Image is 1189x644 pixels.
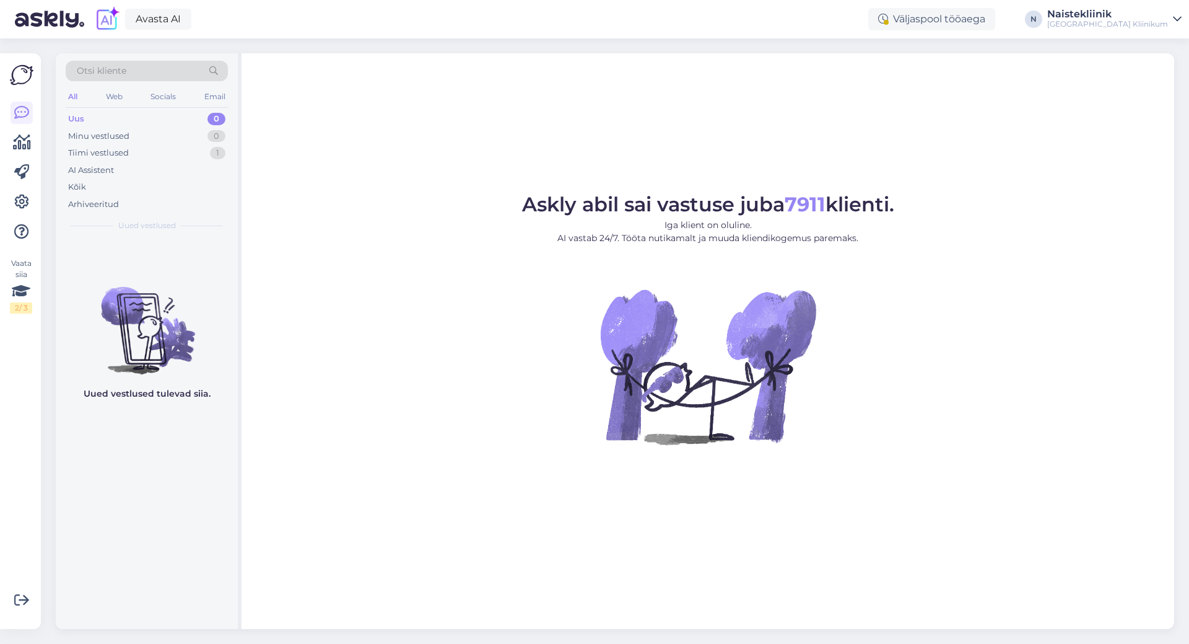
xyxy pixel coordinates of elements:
img: explore-ai [94,6,120,32]
div: Socials [148,89,178,105]
div: Arhiveeritud [68,198,119,211]
b: 7911 [785,192,825,216]
div: 1 [210,147,225,159]
div: Tiimi vestlused [68,147,129,159]
div: AI Assistent [68,164,114,177]
div: [GEOGRAPHIC_DATA] Kliinikum [1047,19,1168,29]
div: Web [103,89,125,105]
p: Uued vestlused tulevad siia. [84,387,211,400]
div: Uus [68,113,84,125]
img: Askly Logo [10,63,33,87]
a: Avasta AI [125,9,191,30]
img: No Chat active [596,255,819,478]
p: Iga klient on oluline. AI vastab 24/7. Tööta nutikamalt ja muuda kliendikogemus paremaks. [522,219,894,245]
span: Uued vestlused [118,220,176,231]
div: Minu vestlused [68,130,129,143]
div: Vaata siia [10,258,32,314]
div: Väljaspool tööaega [868,8,995,30]
div: 0 [207,130,225,143]
span: Otsi kliente [77,64,126,77]
div: N [1025,11,1042,28]
div: 2 / 3 [10,302,32,314]
a: Naistekliinik[GEOGRAPHIC_DATA] Kliinikum [1047,9,1182,29]
div: Email [202,89,228,105]
img: No chats [56,265,238,376]
div: Kõik [68,181,86,193]
div: All [66,89,80,105]
div: Naistekliinik [1047,9,1168,19]
span: Askly abil sai vastuse juba klienti. [522,192,894,216]
div: 0 [207,113,225,125]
